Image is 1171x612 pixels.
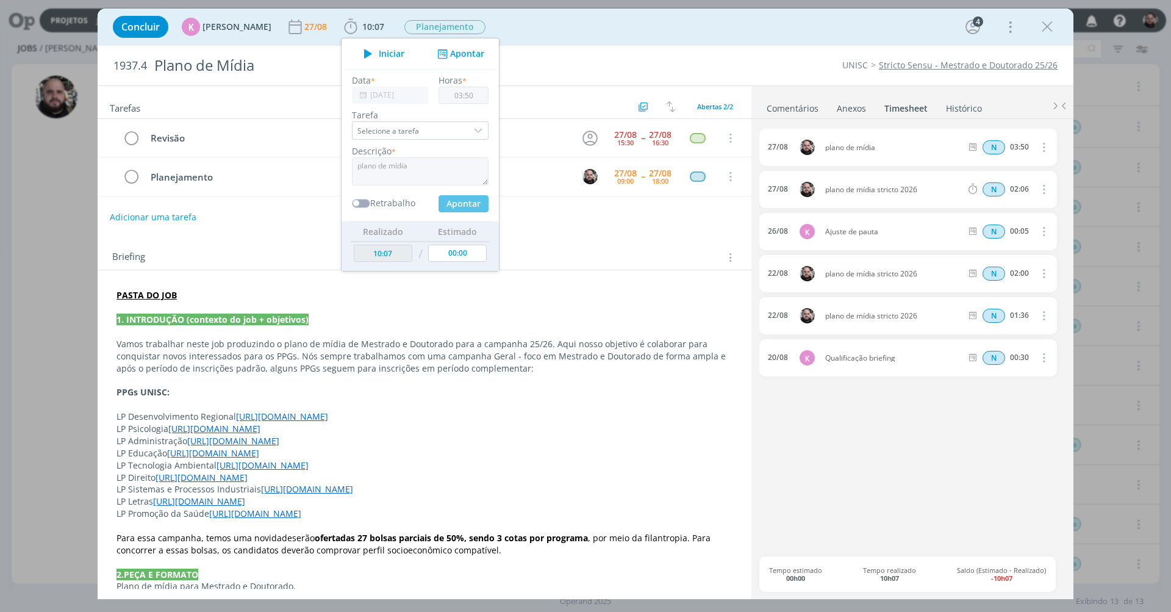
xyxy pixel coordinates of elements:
img: G [800,140,815,155]
div: Anexos [837,103,866,115]
p: LP Administração [116,435,732,447]
span: Plano de mídia para Mestrado e Doutorado. [116,580,296,592]
span: Saldo (Estimado - Realizado) [957,566,1046,582]
span: Ajuste de pauta [820,228,966,236]
label: Tarefa [352,109,489,121]
a: [URL][DOMAIN_NAME] [168,423,260,434]
span: Tarefas [110,99,140,114]
button: Iniciar [357,45,405,62]
span: plano de mídia stricto 2026 [820,186,966,193]
strong: PPGs UNISC: [116,386,170,398]
div: Horas normais [983,140,1005,154]
strong: ofertadas 27 bolsas parciais de 50%, sendo 3 cotas por programa [315,532,588,544]
p: LP Letras [116,495,732,508]
div: 15:30 [617,139,634,146]
div: Revisão [145,131,571,146]
button: K[PERSON_NAME] [182,18,271,36]
label: Descrição [352,145,392,157]
div: 27/08 [614,169,637,178]
button: Apontar [439,195,489,212]
th: Realizado [351,221,415,241]
button: Adicionar uma tarefa [109,206,197,228]
button: Planejamento [404,20,486,35]
a: [URL][DOMAIN_NAME] [209,508,301,519]
div: 16:30 [652,139,668,146]
span: N [983,267,1005,281]
img: G [800,308,815,323]
img: G [800,266,815,281]
span: -- [641,134,645,142]
div: 03:50 [1010,143,1029,151]
div: 00:30 [1010,353,1029,362]
a: [URL][DOMAIN_NAME] [187,435,279,447]
span: Iniciar [379,49,404,58]
span: 1937.4 [113,59,147,73]
span: N [983,140,1005,154]
p: LP Sistemas e Processos Industriais [116,483,732,495]
button: Apontar [434,48,485,60]
strong: 1. INTRODUÇÃO (contexto do job + objetivos) [116,314,309,325]
button: 10:07 [341,17,387,37]
a: Timesheet [884,97,928,115]
button: Concluir [113,16,168,38]
div: Horas normais [983,351,1005,365]
p: LP Psicologia [116,423,732,435]
div: Plano de Mídia [149,51,659,81]
strong: PASTA DO JOB [116,289,177,301]
span: Abertas 2/2 [697,102,733,111]
p: LP Direito [116,472,732,484]
div: 20/08 [768,353,788,362]
div: 22/08 [768,311,788,320]
a: [URL][DOMAIN_NAME] [153,495,245,507]
label: Horas [439,74,462,87]
span: -- [641,172,645,181]
p: Vamos trabalhar neste job produzindo o plano de mídia de Mestrado e Doutorado para a campanha 25/... [116,338,732,375]
a: [URL][DOMAIN_NAME] [236,411,328,422]
div: K [800,224,815,239]
img: G [800,182,815,197]
p: LP Educação [116,447,732,459]
img: G [582,169,598,184]
ul: 10:07 [341,38,500,272]
td: / [415,242,426,267]
span: Planejamento [404,20,485,34]
div: 27/08 [649,131,671,139]
p: LP Desenvolvimento Regional [116,411,732,423]
b: 10h07 [880,574,899,583]
p: LP Promoção da Saúde [116,508,732,520]
p: LP Tecnologia Ambiental [116,459,732,472]
button: 4 [963,17,983,37]
a: UNISC [842,59,868,71]
input: Data [352,87,428,104]
span: 10:07 [362,21,384,32]
span: Tempo realizado [863,566,916,582]
span: N [983,351,1005,365]
a: [URL][DOMAIN_NAME] [261,483,353,495]
a: Stricto Sensu - Mestrado e Doutorado 25/26 [879,59,1058,71]
div: 01:36 [1010,311,1029,320]
span: plano de mídia stricto 2026 [820,270,966,278]
img: arrow-down-up.svg [667,101,675,112]
label: Retrabalho [370,196,415,209]
div: 18:00 [652,178,668,184]
div: K [800,350,815,365]
span: Briefing [112,250,145,265]
div: Horas normais [983,309,1005,323]
span: N [983,309,1005,323]
b: 00h00 [786,574,805,583]
a: [URL][DOMAIN_NAME] [217,459,309,471]
div: Planejamento [145,170,571,185]
span: N [983,182,1005,196]
div: 22/08 [768,269,788,278]
div: 4 [973,16,983,27]
th: Estimado [425,221,490,241]
button: G [581,167,599,185]
a: [URL][DOMAIN_NAME] [167,447,259,459]
div: Horas normais [983,182,1005,196]
div: 02:00 [1010,269,1029,278]
a: [URL][DOMAIN_NAME] [156,472,248,483]
div: K [182,18,200,36]
div: 27/08 [768,185,788,193]
a: Comentários [766,97,819,115]
span: Concluir [121,22,160,32]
